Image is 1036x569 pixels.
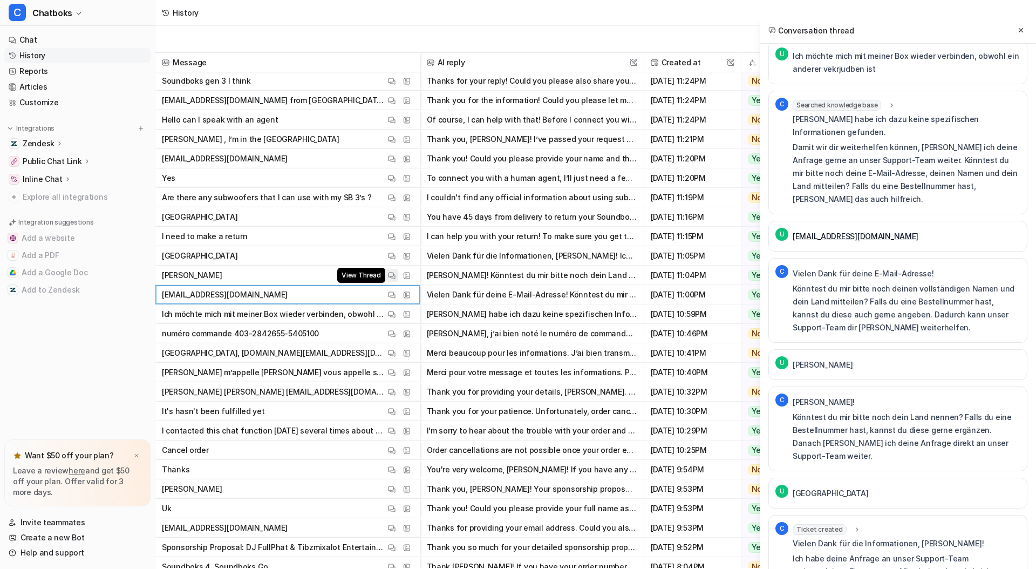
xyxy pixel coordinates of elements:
[427,168,637,188] button: To connect you with a human agent, I’ll just need a few details: - Your email address - Your name...
[427,207,637,227] button: You have 45 days from delivery to return your Soundboks in [GEOGRAPHIC_DATA], no questions asked....
[649,499,737,518] span: [DATE] 9:53PM
[741,130,808,149] button: No
[741,285,808,304] button: Yes
[741,227,808,246] button: Yes
[162,188,371,207] p: Are there any subwoofers that I can use with my SB 3’s ?
[6,125,14,132] img: expand menu
[4,189,151,205] a: Explore all integrations
[741,538,808,557] button: Yes
[162,441,209,460] p: Cancel order
[649,382,737,402] span: [DATE] 10:32PM
[13,465,142,498] p: Leave a review and get $50 off your plan. Offer valid for 3 more days.
[133,452,140,459] img: x
[748,270,769,281] span: Yes
[427,363,637,382] button: Merci pour votre message et toutes les informations. Pour bien transmettre votre demande à notre ...
[748,425,769,436] span: Yes
[162,110,278,130] p: Hello can I speak with an agent
[4,530,151,545] a: Create a new Bot
[427,324,637,343] button: [PERSON_NAME], j’ai bien noté le numéro de commande. [PERSON_NAME] demande a été transmise à notr...
[427,227,637,246] button: I can help you with your return! To make sure you get the correct instructions and return form, c...
[649,227,737,246] span: [DATE] 11:15PM
[775,98,788,111] span: C
[775,48,788,60] span: U
[4,79,151,94] a: Articles
[649,53,737,72] span: Created at
[427,441,637,460] button: Order cancellations are not possible once your order enters our fulfillment process, as everythin...
[649,460,737,479] span: [DATE] 9:54PM
[162,538,385,557] p: Sponsorship Proposal: DJ FullPhat & Tibzmixalot Entertainment x SOUNDBOKS With over 25 years of e...
[4,264,151,281] button: Add a Google DocAdd a Google Doc
[10,269,16,276] img: Add a Google Doc
[649,304,737,324] span: [DATE] 10:59PM
[741,343,808,363] button: No
[4,515,151,530] a: Invite teammates
[741,71,808,91] button: No
[741,499,808,518] button: Yes
[9,4,26,21] span: C
[11,176,17,182] img: Inline Chat
[741,518,808,538] button: Yes
[162,130,339,149] p: [PERSON_NAME] , I’m in the [GEOGRAPHIC_DATA]
[4,64,151,79] a: Reports
[748,348,766,358] span: No
[741,246,808,266] button: Yes
[793,411,1020,463] p: Könntest du mir bitte noch dein Land nennen? Falls du eine Bestellnummer hast, kannst du diese ge...
[427,479,637,499] button: Thank you, [PERSON_NAME]! Your sponsorship proposal has been forwarded to our team. One of our ag...
[748,250,769,261] span: Yes
[337,268,385,283] span: View Thread
[649,285,737,304] span: [DATE] 11:00PM
[162,363,385,382] p: [PERSON_NAME] m’appelle [PERSON_NAME] vous appelle suite à un souci avec la soundbok 2 que [PERSO...
[775,485,788,498] span: U
[748,153,769,164] span: Yes
[427,71,637,91] button: Thanks for your reply! Could you please also share your name? If you have your order number, plea...
[793,396,1020,409] p: [PERSON_NAME]!
[10,235,16,241] img: Add a website
[793,100,881,111] span: Searched knowledge base
[137,125,145,132] img: menu_add.svg
[741,168,808,188] button: Yes
[162,402,265,421] p: It's hasn't been fulfilled yet
[427,304,637,324] button: [PERSON_NAME] habe ich dazu keine spezifischen Informationen gefunden. Damit wir dir weiterhelfen...
[741,421,808,441] button: Yes
[649,110,737,130] span: [DATE] 11:24PM
[23,156,82,167] p: Public Chat Link
[25,450,114,461] p: Want $50 off your plan?
[427,460,637,479] button: You're very welcome, [PERSON_NAME]! If you have any more questions or need further assistance, fe...
[162,227,248,246] p: I need to make a return
[173,7,199,18] div: History
[162,421,385,441] p: I contacted this chat function [DATE] several times about an order that hasn't arrived yet, and c...
[23,138,54,149] p: Zendesk
[741,382,808,402] button: No
[748,212,769,222] span: Yes
[649,324,737,343] span: [DATE] 10:46PM
[427,110,637,130] button: Of course, I can help with that! Before I connect you with one of our agents, could you please pr...
[748,231,769,242] span: Yes
[741,363,808,382] button: Yes
[748,328,766,339] span: No
[162,285,288,304] p: [EMAIL_ADDRESS][DOMAIN_NAME]
[748,542,769,553] span: Yes
[649,266,737,285] span: [DATE] 11:04PM
[775,394,788,407] span: C
[741,91,808,110] button: Yes
[649,71,737,91] span: [DATE] 11:24PM
[741,460,808,479] button: No
[649,343,737,363] span: [DATE] 10:41PM
[649,518,737,538] span: [DATE] 9:53PM
[649,246,737,266] span: [DATE] 11:05PM
[162,266,222,285] p: [PERSON_NAME]
[793,232,918,241] a: [EMAIL_ADDRESS][DOMAIN_NAME]
[427,188,637,207] button: I couldn't find any official information about using subwoofers with your Soundboks Gen. 3. If yo...
[427,266,637,285] button: [PERSON_NAME]! Könntest du mir bitte noch dein Land nennen? Falls du eine Bestellnummer hast, kan...
[162,518,288,538] p: [EMAIL_ADDRESS][DOMAIN_NAME]
[162,460,189,479] p: Thanks
[748,134,766,145] span: No
[748,173,769,184] span: Yes
[741,402,808,421] button: Yes
[69,466,85,475] a: here
[4,123,58,134] button: Integrations
[649,421,737,441] span: [DATE] 10:29PM
[427,402,637,421] button: Thank you for your patience. Unfortunately, order cancellations are not possible once your order ...
[741,110,808,130] button: No
[793,282,1020,334] p: Könntest du mir bitte noch deinen vollständigen Namen und dein Land mitteilen? Falls du eine Best...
